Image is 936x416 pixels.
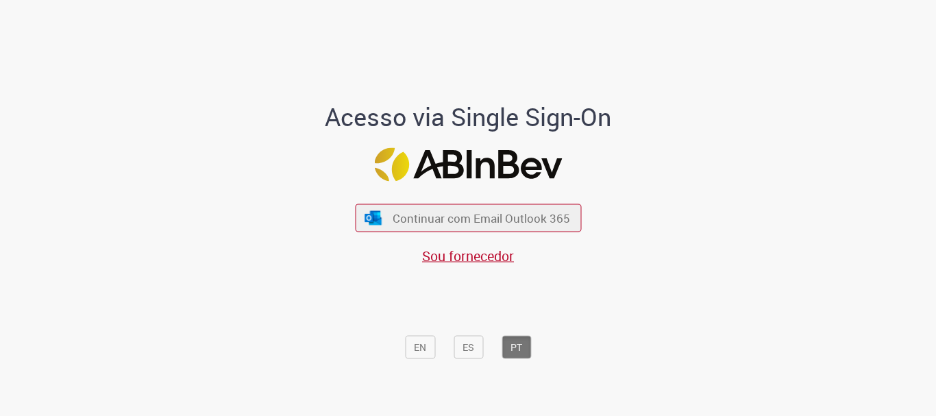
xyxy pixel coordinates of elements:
img: Logo ABInBev [374,148,562,182]
h1: Acesso via Single Sign-On [278,104,658,132]
button: EN [405,336,435,359]
button: PT [502,336,531,359]
button: ES [454,336,483,359]
img: ícone Azure/Microsoft 360 [364,210,383,225]
span: Continuar com Email Outlook 365 [393,210,570,226]
a: Sou fornecedor [422,247,514,265]
button: ícone Azure/Microsoft 360 Continuar com Email Outlook 365 [355,204,581,232]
